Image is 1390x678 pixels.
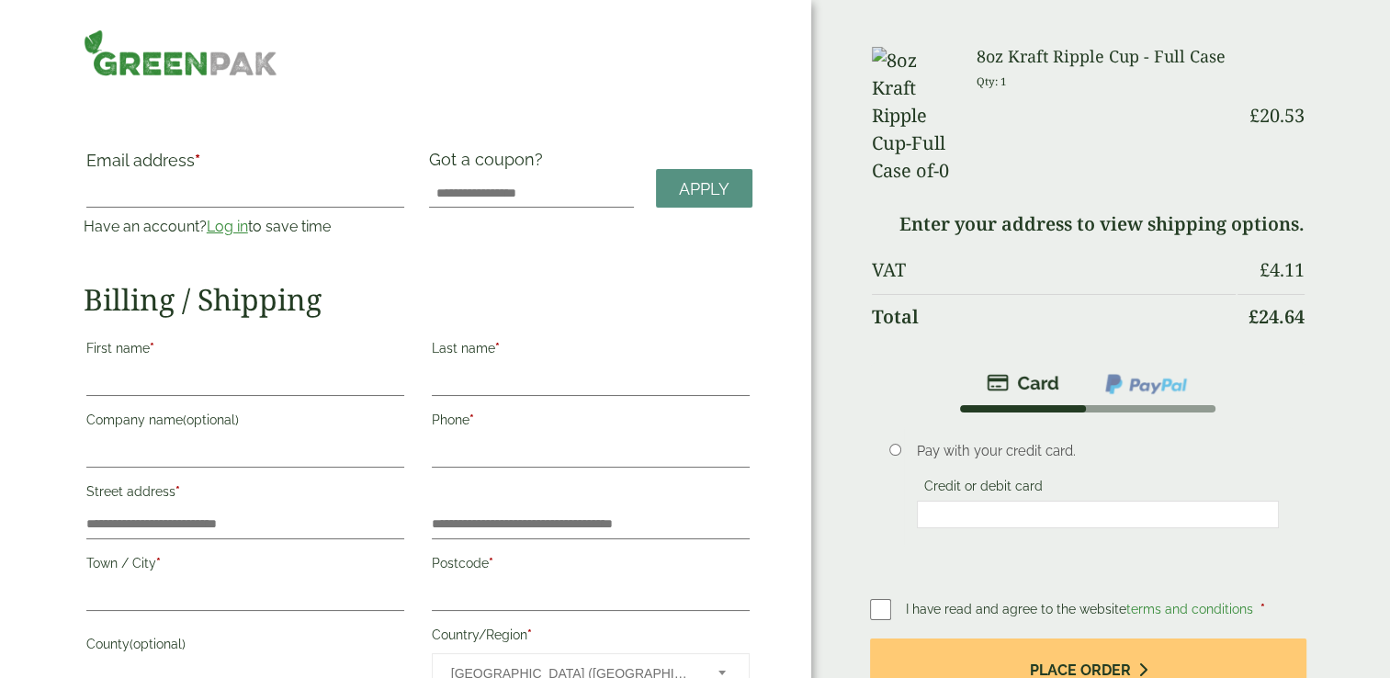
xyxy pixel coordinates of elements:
a: terms and conditions [1126,602,1253,616]
abbr: required [527,627,532,642]
abbr: required [156,556,161,571]
label: Credit or debit card [917,479,1050,499]
abbr: required [495,341,500,356]
img: GreenPak Supplies [84,29,277,76]
h3: 8oz Kraft Ripple Cup - Full Case [977,47,1236,67]
span: (optional) [183,412,239,427]
img: 8oz Kraft Ripple Cup-Full Case of-0 [872,47,955,185]
label: Town / City [86,550,404,582]
label: Email address [86,153,404,178]
abbr: required [489,556,493,571]
abbr: required [150,341,154,356]
h2: Billing / Shipping [84,282,752,317]
label: Country/Region [432,622,750,653]
abbr: required [195,151,200,170]
span: (optional) [130,637,186,651]
p: Pay with your credit card. [917,441,1278,461]
bdi: 4.11 [1260,257,1305,282]
span: £ [1249,103,1260,128]
img: ppcp-gateway.png [1103,372,1189,396]
iframe: Secure card payment input frame [922,506,1272,523]
label: Company name [86,407,404,438]
label: Postcode [432,550,750,582]
span: £ [1260,257,1270,282]
img: stripe.png [987,372,1059,394]
span: I have read and agree to the website [906,602,1257,616]
th: VAT [872,248,1237,292]
abbr: required [175,484,180,499]
label: Got a coupon? [429,150,550,178]
a: Apply [656,169,752,209]
a: Log in [207,218,248,235]
label: County [86,631,404,662]
th: Total [872,294,1237,339]
label: Last name [432,335,750,367]
abbr: required [1260,602,1265,616]
td: Enter your address to view shipping options. [872,202,1305,246]
bdi: 20.53 [1249,103,1305,128]
label: First name [86,335,404,367]
label: Phone [432,407,750,438]
abbr: required [469,412,474,427]
p: Have an account? to save time [84,216,407,238]
span: Apply [679,179,729,199]
label: Street address [86,479,404,510]
small: Qty: 1 [977,74,1007,88]
span: £ [1249,304,1259,329]
bdi: 24.64 [1249,304,1305,329]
